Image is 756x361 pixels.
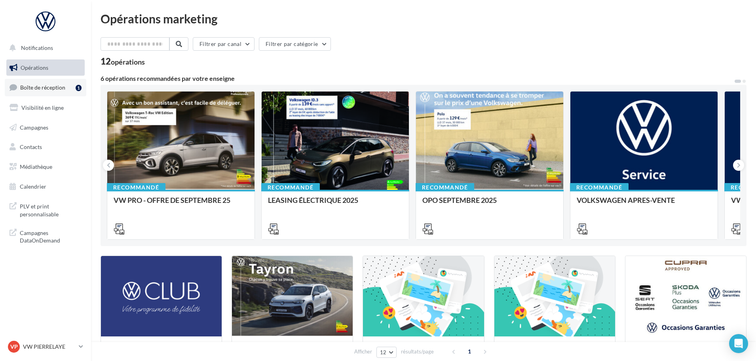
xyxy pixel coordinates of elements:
span: Campagnes [20,124,48,130]
a: Boîte de réception1 [5,79,86,96]
div: opérations [111,58,145,65]
span: 12 [380,349,387,355]
a: Visibilité en ligne [5,99,86,116]
div: Recommandé [416,183,474,192]
span: 1 [463,345,476,358]
div: 6 opérations recommandées par votre enseigne [101,75,734,82]
span: Visibilité en ligne [21,104,64,111]
div: Recommandé [570,183,629,192]
div: Recommandé [107,183,165,192]
span: Boîte de réception [20,84,65,91]
a: Campagnes [5,119,86,136]
a: Campagnes DataOnDemand [5,224,86,248]
div: 12 [101,57,145,66]
span: Opérations [21,64,48,71]
span: VP [10,343,18,351]
div: LEASING ÉLECTRIQUE 2025 [268,196,403,212]
a: PLV et print personnalisable [5,198,86,221]
button: Notifications [5,40,83,56]
span: Médiathèque [20,163,52,170]
span: Campagnes DataOnDemand [20,227,82,244]
a: Opérations [5,59,86,76]
span: résultats/page [401,348,434,355]
button: 12 [376,347,397,358]
button: Filtrer par canal [193,37,255,51]
div: Recommandé [261,183,320,192]
p: VW PIERRELAYE [23,343,76,351]
span: Notifications [21,44,53,51]
span: Contacts [20,143,42,150]
a: Calendrier [5,178,86,195]
span: Afficher [354,348,372,355]
div: Opérations marketing [101,13,747,25]
a: Médiathèque [5,159,86,175]
span: Calendrier [20,183,46,190]
button: Filtrer par catégorie [259,37,331,51]
div: Open Intercom Messenger [729,334,748,353]
span: PLV et print personnalisable [20,201,82,218]
div: VOLKSWAGEN APRES-VENTE [577,196,711,212]
a: VP VW PIERRELAYE [6,339,85,354]
div: VW PRO - OFFRE DE SEPTEMBRE 25 [114,196,248,212]
div: OPO SEPTEMBRE 2025 [422,196,557,212]
div: 1 [76,85,82,91]
a: Contacts [5,139,86,155]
